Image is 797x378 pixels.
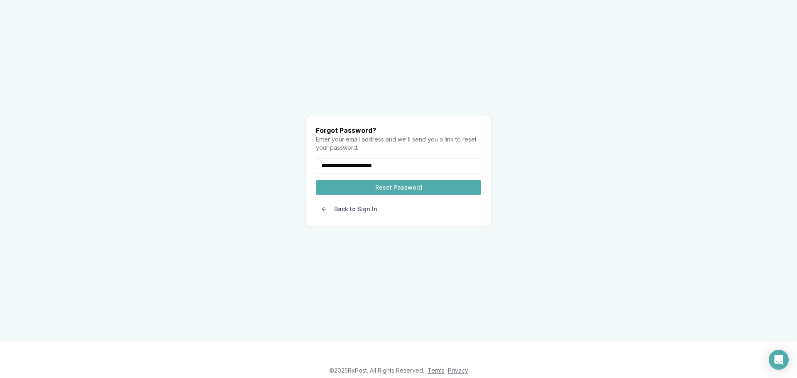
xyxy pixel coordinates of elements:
[316,180,481,195] button: Reset Password
[769,350,789,370] div: Open Intercom Messenger
[316,206,382,214] a: Back to Sign In
[316,135,481,152] p: Enter your email address and we'll send you a link to reset your password.
[448,367,468,374] a: Privacy
[316,202,382,217] button: Back to Sign In
[428,367,445,374] a: Terms
[316,125,481,135] h1: Forgot Password?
